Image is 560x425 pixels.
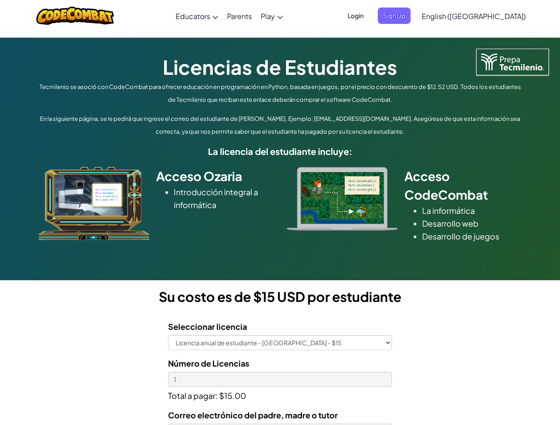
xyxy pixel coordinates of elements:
[168,387,392,402] p: Total a pagar: $15.00
[378,8,411,24] button: Sign Up
[168,320,247,333] label: Seleccionar licencia
[156,167,274,185] h2: Acceso Ozaria
[422,230,522,243] li: Desarrollo de juegos
[36,112,524,138] p: En la siguiente página, se le pedirá que ingrese el correo del estudiante de [PERSON_NAME]. Ejemp...
[36,144,524,158] h5: La licencia del estudiante incluye:
[476,49,549,75] img: Tecmilenio logo
[417,4,530,28] a: English ([GEOGRAPHIC_DATA])
[168,409,338,421] label: Correo electrónico del padre, madre o tutor
[36,81,524,106] p: Tecmilenio se asoció con CodeCombat para ofrecer educación en programación en Python, basada en j...
[176,12,210,21] span: Educators
[422,12,526,21] span: English ([GEOGRAPHIC_DATA])
[287,167,398,231] img: type_real_code.png
[223,4,256,28] a: Parents
[174,185,274,211] li: Introducción integral a informática
[261,12,275,21] span: Play
[422,204,522,217] li: La informática
[168,357,249,370] label: Número de Licencias
[404,167,522,204] h2: Acceso CodeCombat
[342,8,369,24] button: Login
[256,4,287,28] a: Play
[422,217,522,230] li: Desarrollo web
[36,7,114,25] img: CodeCombat logo
[36,53,524,81] h1: Licencias de Estudiantes
[39,167,149,240] img: ozaria_acodus.png
[171,4,223,28] a: Educators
